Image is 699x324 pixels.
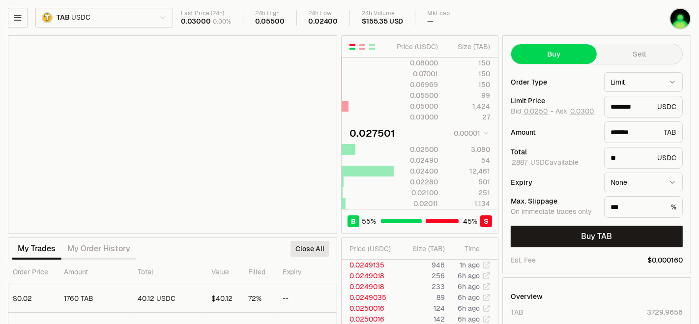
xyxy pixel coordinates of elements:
span: 45 % [464,216,478,226]
td: 233 [399,281,445,292]
div: 0.02490 [394,155,438,165]
th: Value [204,260,240,285]
time: 1h ago [460,261,480,269]
button: 0.00001 [451,127,490,139]
button: My Trades [12,239,61,259]
td: 256 [399,270,445,281]
div: 501 [446,177,490,187]
td: 946 [399,260,445,270]
td: 0.0249018 [342,270,399,281]
div: 27 [446,112,490,122]
div: 0.05000 [394,101,438,111]
div: Limit Price [511,97,596,104]
span: USDC [71,13,90,22]
div: 0.07001 [394,69,438,79]
div: 0.02400 [309,17,338,26]
button: Buy [511,44,597,64]
td: 0.0249035 [342,292,399,303]
div: 0.05500 [255,17,285,26]
div: 0.02100 [394,188,438,198]
div: $155.35 USD [362,17,403,26]
div: 1,134 [446,199,490,208]
div: 12,461 [446,166,490,176]
div: 99 [446,90,490,100]
div: Last Price (24h) [181,10,231,17]
div: — [427,17,434,26]
button: Close All [291,241,329,257]
span: $0,000160 [647,255,683,265]
div: 3,080 [446,145,490,154]
div: 0.027501 [349,126,395,140]
time: 6h ago [458,271,480,280]
div: 0.06969 [394,80,438,89]
div: 54 [446,155,490,165]
img: 3 [670,8,691,29]
button: None [604,173,683,192]
th: Expiry [275,260,341,285]
button: 0.0300 [569,107,595,115]
div: Time [453,244,480,254]
span: $0.02 [13,294,32,303]
div: 0.00% [213,18,231,26]
div: 150 [446,80,490,89]
button: Sell [597,44,682,64]
div: 150 [446,58,490,68]
div: 0.02400 [394,166,438,176]
div: Mkt cap [427,10,450,17]
div: Total [511,148,596,155]
div: 24h Volume [362,10,403,17]
span: Bid - [511,107,553,116]
div: Expiry [511,179,596,186]
span: TAB [57,13,69,22]
div: Size ( TAB ) [407,244,445,254]
button: Show Sell Orders Only [358,43,366,51]
button: Limit [604,72,683,92]
div: 3729.9656 [647,307,683,317]
time: 6h ago [458,304,480,313]
div: Size ( TAB ) [446,42,490,52]
div: $40.12 [211,295,233,303]
div: TAB [604,121,683,143]
span: Ask [555,107,595,116]
button: Buy TAB [511,226,683,247]
th: Order Price [5,260,56,285]
time: 6h ago [458,282,480,291]
div: 251 [446,188,490,198]
div: 0.02500 [394,145,438,154]
div: 0.05500 [394,90,438,100]
div: 24h High [255,10,285,17]
img: TAB.png [42,12,53,23]
div: Amount [511,129,596,136]
span: B [351,216,356,226]
td: 124 [399,303,445,314]
div: Price ( USDC ) [394,42,438,52]
th: Filled [240,260,275,285]
div: 1760 TAB [64,295,122,303]
td: -- [275,285,341,313]
span: USDC available [511,158,579,167]
div: 40.12 USDC [138,295,196,303]
iframe: Financial Chart [8,36,337,233]
div: Overview [511,292,543,301]
div: Max. Slippage [511,198,596,205]
div: Est. Fee [511,255,536,265]
div: USDC [604,96,683,118]
div: USDC [604,147,683,169]
div: Price ( USDC ) [349,244,398,254]
time: 6h ago [458,315,480,324]
th: Total [130,260,204,285]
div: 0.03000 [181,17,211,26]
button: 0.0250 [523,107,549,115]
button: My Order History [61,239,136,259]
button: Show Buy Orders Only [368,43,376,51]
div: 0.02280 [394,177,438,187]
td: 0.0250016 [342,303,399,314]
span: 55 % [362,216,377,226]
div: 72% [248,295,267,303]
td: 0.0249018 [342,281,399,292]
button: Show Buy and Sell Orders [349,43,356,51]
div: 0.08000 [394,58,438,68]
div: On immediate trades only [511,207,596,216]
th: Amount [56,260,130,285]
div: 150 [446,69,490,79]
